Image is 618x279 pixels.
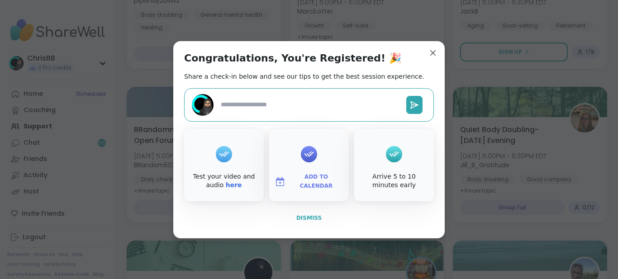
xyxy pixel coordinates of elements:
[186,172,262,190] div: Test your video and audio
[226,181,242,189] a: here
[184,208,434,227] button: Dismiss
[603,4,614,15] div: Close Step
[192,94,214,116] img: ChrisBB
[356,172,432,190] div: Arrive 5 to 10 minutes early
[271,172,347,191] button: Add to Calendar
[184,52,401,65] h1: Congratulations, You're Registered! 🎉
[289,173,343,190] span: Add to Calendar
[275,176,285,187] img: ShareWell Logomark
[296,215,322,221] span: Dismiss
[184,72,424,81] h2: Share a check-in below and see our tips to get the best session experience.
